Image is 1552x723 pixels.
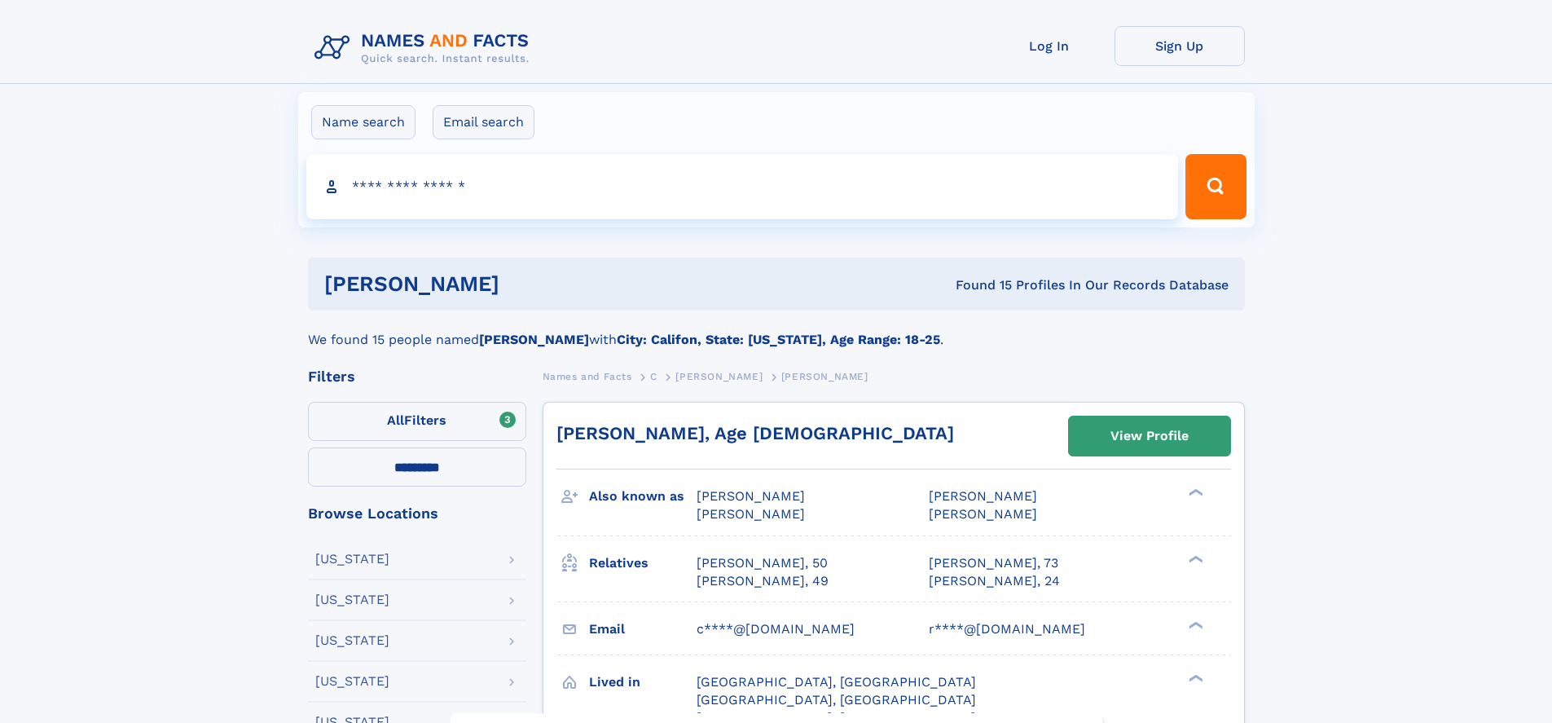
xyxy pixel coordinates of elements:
[556,423,954,443] a: [PERSON_NAME], Age [DEMOGRAPHIC_DATA]
[1185,672,1204,683] div: ❯
[781,371,868,382] span: [PERSON_NAME]
[308,369,526,384] div: Filters
[1185,553,1204,564] div: ❯
[324,274,728,294] h1: [PERSON_NAME]
[315,593,389,606] div: [US_STATE]
[697,506,805,522] span: [PERSON_NAME]
[479,332,589,347] b: [PERSON_NAME]
[1069,417,1230,456] a: View Profile
[315,634,389,647] div: [US_STATE]
[308,26,543,70] img: Logo Names and Facts
[697,488,805,504] span: [PERSON_NAME]
[308,311,1245,350] div: We found 15 people named with .
[728,276,1229,294] div: Found 15 Profiles In Our Records Database
[697,572,829,590] a: [PERSON_NAME], 49
[543,366,632,386] a: Names and Facts
[929,572,1060,590] a: [PERSON_NAME], 24
[306,154,1179,219] input: search input
[650,366,657,386] a: C
[589,668,697,696] h3: Lived in
[311,105,415,139] label: Name search
[433,105,534,139] label: Email search
[315,553,389,566] div: [US_STATE]
[589,483,697,510] h3: Also known as
[315,675,389,688] div: [US_STATE]
[697,692,976,708] span: [GEOGRAPHIC_DATA], [GEOGRAPHIC_DATA]
[308,506,526,521] div: Browse Locations
[387,412,404,428] span: All
[1185,154,1246,219] button: Search Button
[308,402,526,441] label: Filters
[1185,619,1204,630] div: ❯
[589,549,697,577] h3: Relatives
[929,506,1037,522] span: [PERSON_NAME]
[650,371,657,382] span: C
[697,674,976,690] span: [GEOGRAPHIC_DATA], [GEOGRAPHIC_DATA]
[675,371,763,382] span: [PERSON_NAME]
[1110,417,1189,455] div: View Profile
[929,488,1037,504] span: [PERSON_NAME]
[589,615,697,643] h3: Email
[1115,26,1245,66] a: Sign Up
[617,332,940,347] b: City: Califon, State: [US_STATE], Age Range: 18-25
[1185,487,1204,498] div: ❯
[675,366,763,386] a: [PERSON_NAME]
[984,26,1115,66] a: Log In
[929,554,1058,572] a: [PERSON_NAME], 73
[697,554,828,572] a: [PERSON_NAME], 50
